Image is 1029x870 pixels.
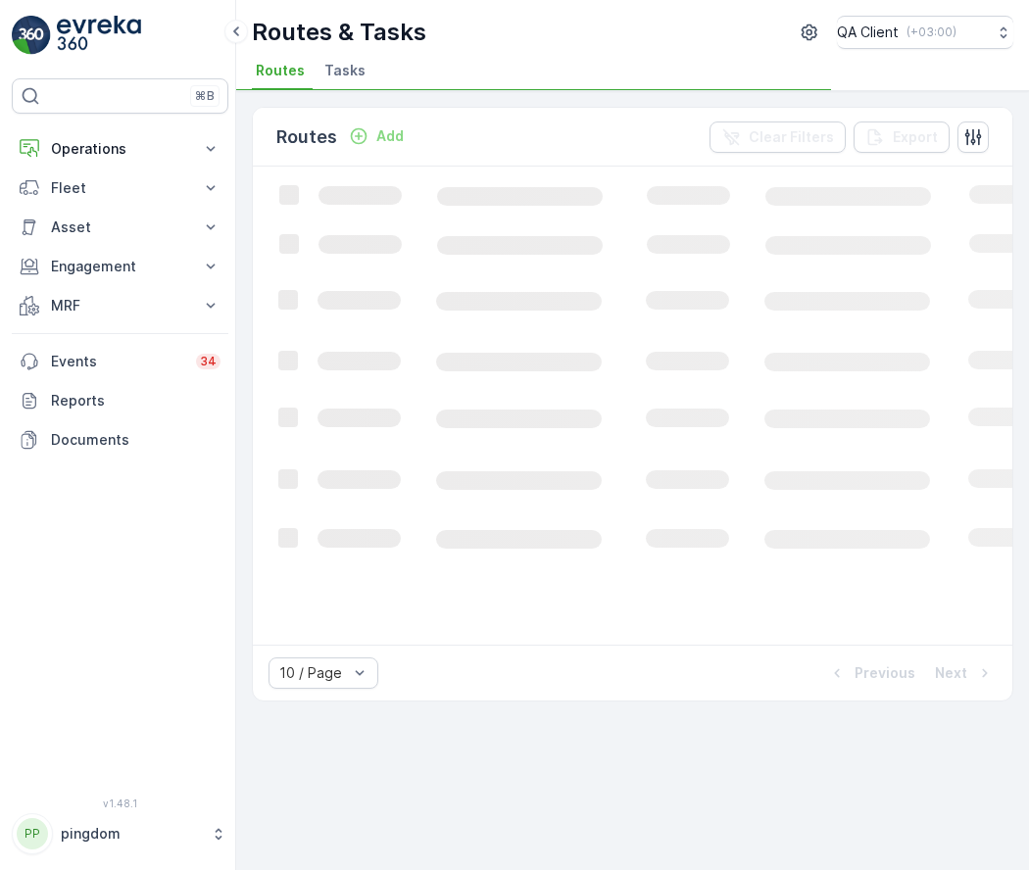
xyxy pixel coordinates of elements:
p: Events [51,352,184,371]
p: Export [893,127,938,147]
img: logo [12,16,51,55]
span: Tasks [324,61,366,80]
button: Operations [12,129,228,169]
img: logo_light-DOdMpM7g.png [57,16,141,55]
button: Clear Filters [710,121,846,153]
a: Events34 [12,342,228,381]
p: Previous [855,663,915,683]
p: Operations [51,139,189,159]
p: QA Client [837,23,899,42]
button: PPpingdom [12,813,228,854]
div: PP [17,818,48,849]
p: Add [376,126,404,146]
button: Add [341,124,412,148]
p: Fleet [51,178,189,198]
a: Documents [12,420,228,459]
span: Routes [256,61,305,80]
p: 34 [200,354,217,369]
p: Engagement [51,257,189,276]
button: Export [854,121,950,153]
p: ( +03:00 ) [906,24,956,40]
p: pingdom [61,824,201,844]
span: v 1.48.1 [12,797,228,809]
button: MRF [12,286,228,325]
button: Asset [12,208,228,247]
button: Fleet [12,169,228,208]
p: Routes [276,123,337,151]
p: Documents [51,430,220,450]
p: MRF [51,296,189,315]
p: Asset [51,217,189,237]
button: Next [933,661,997,685]
p: Reports [51,391,220,411]
p: ⌘B [195,88,215,104]
button: QA Client(+03:00) [837,16,1013,49]
button: Engagement [12,247,228,286]
a: Reports [12,381,228,420]
p: Next [935,663,967,683]
p: Clear Filters [749,127,834,147]
button: Previous [825,661,917,685]
p: Routes & Tasks [252,17,426,48]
